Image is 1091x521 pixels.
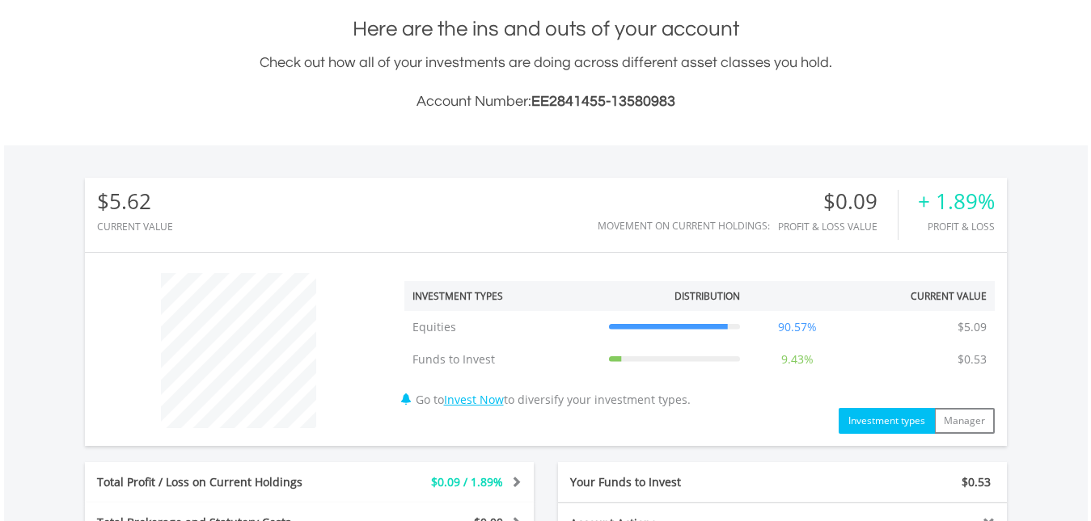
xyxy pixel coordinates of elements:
div: Total Profit / Loss on Current Holdings [85,474,347,490]
td: $5.09 [949,311,995,343]
div: Movement on Current Holdings: [598,221,770,231]
span: EE2841455-13580983 [531,94,675,109]
a: Invest Now [444,392,504,407]
td: 9.43% [748,343,847,376]
div: Profit & Loss Value [778,221,898,232]
td: Funds to Invest [404,343,601,376]
td: $0.53 [949,343,995,376]
button: Investment types [839,408,935,434]
th: Investment Types [404,281,601,311]
div: Distribution [674,289,740,303]
div: CURRENT VALUE [97,221,173,232]
span: $0.53 [962,474,991,489]
div: Go to to diversify your investment types. [392,265,1007,434]
button: Manager [934,408,995,434]
div: $5.62 [97,190,173,213]
td: 90.57% [748,311,847,343]
h1: Here are the ins and outs of your account [85,15,1007,44]
h3: Account Number: [85,90,1007,113]
th: Current Value [847,281,995,311]
span: $0.09 / 1.89% [431,474,503,489]
div: Profit & Loss [918,221,995,232]
div: + 1.89% [918,190,995,213]
td: Equities [404,311,601,343]
div: Your Funds to Invest [558,474,783,490]
div: $0.09 [778,190,898,213]
div: Check out how all of your investments are doing across different asset classes you hold. [85,52,1007,113]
